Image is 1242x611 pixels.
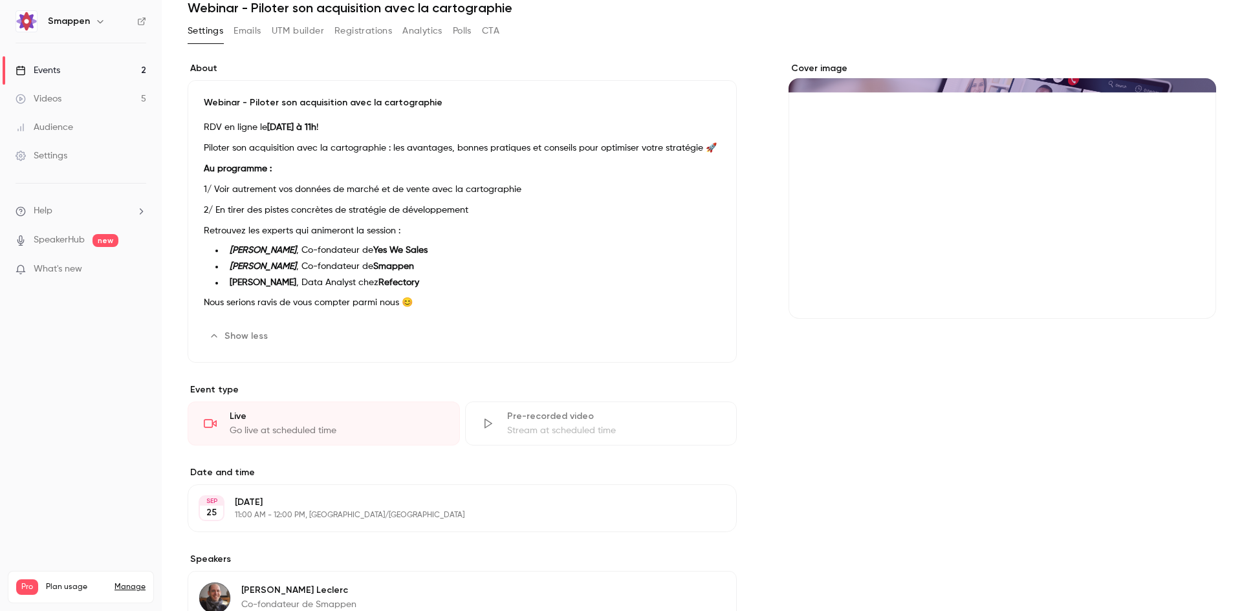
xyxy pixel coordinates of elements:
[16,11,37,32] img: Smappen
[230,246,296,255] strong: [PERSON_NAME]
[16,64,60,77] div: Events
[188,553,737,566] label: Speakers
[188,62,737,75] label: About
[234,21,261,41] button: Emails
[188,21,223,41] button: Settings
[230,262,296,271] strong: [PERSON_NAME]
[204,223,721,239] p: Retrouvez les experts qui animeront la session :
[16,121,73,134] div: Audience
[204,295,721,310] p: Nous serions ravis de vous compter parmi nous 😊
[93,234,118,247] span: new
[507,410,721,423] div: Pre-recorded video
[235,510,668,520] p: 11:00 AM - 12:00 PM, [GEOGRAPHIC_DATA]/[GEOGRAPHIC_DATA]
[204,326,276,347] button: Show less
[482,21,499,41] button: CTA
[204,164,272,173] strong: Au programme :
[230,278,296,287] strong: [PERSON_NAME]
[16,92,61,105] div: Videos
[230,410,444,423] div: Live
[16,149,67,162] div: Settings
[241,598,653,611] p: Co-fondateur de Smappen
[224,244,721,257] li: , Co-fondateur de
[267,123,316,132] strong: [DATE] à 11h
[224,260,721,273] li: , Co-fondateur de
[188,466,737,479] label: Date and time
[46,582,107,592] span: Plan usage
[204,120,721,135] p: RDV en ligne le !
[200,497,223,506] div: SEP
[373,246,428,255] strong: Yes We Sales
[235,496,668,509] p: [DATE]
[188,402,460,445] div: LiveGo live at scheduled time
[334,21,392,41] button: Registrations
[465,402,737,445] div: Pre-recorded videoStream at scheduled time
[204,202,721,218] p: 2/ En tirer des pistes concrètes de stratégie de développement
[789,62,1216,75] label: Cover image
[204,182,721,197] p: 1/ Voir autrement vos données de marché et de vente avec la cartographie
[507,424,721,437] div: Stream at scheduled time
[131,264,146,275] iframe: Noticeable Trigger
[206,506,217,519] p: 25
[34,204,52,218] span: Help
[402,21,442,41] button: Analytics
[34,233,85,247] a: SpeakerHub
[373,262,414,271] strong: Smappen
[789,62,1216,319] section: Cover image
[204,140,721,156] p: Piloter son acquisition avec la cartographie : les avantages, bonnes pratiques et conseils pour o...
[16,579,38,595] span: Pro
[241,584,653,597] p: [PERSON_NAME] Leclerc
[230,424,444,437] div: Go live at scheduled time
[188,383,737,396] p: Event type
[48,15,90,28] h6: Smappen
[378,278,419,287] strong: Refectory
[114,582,146,592] a: Manage
[204,96,721,109] p: Webinar - Piloter son acquisition avec la cartographie
[453,21,472,41] button: Polls
[34,263,82,276] span: What's new
[272,21,324,41] button: UTM builder
[16,204,146,218] li: help-dropdown-opener
[224,276,721,290] li: , Data Analyst chez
